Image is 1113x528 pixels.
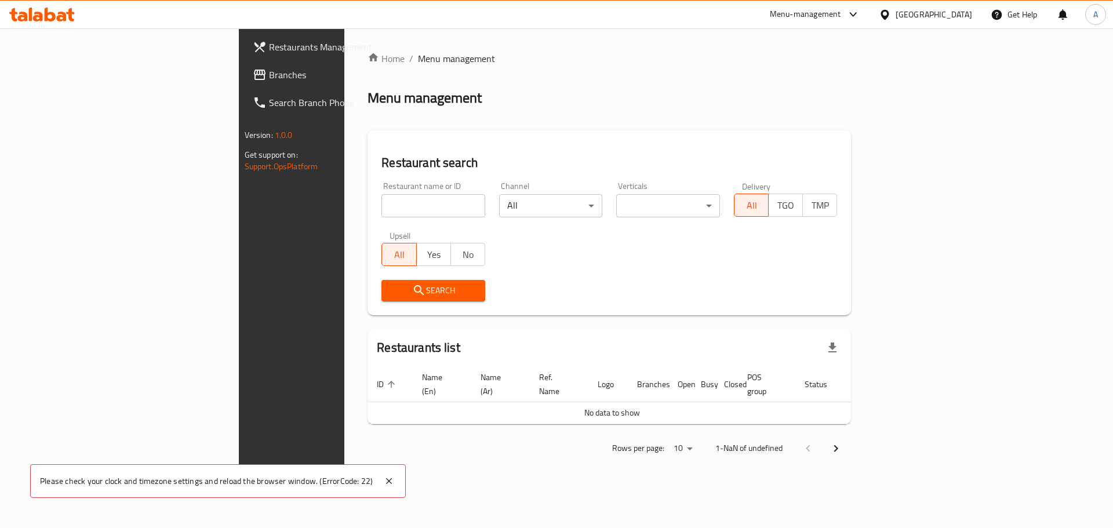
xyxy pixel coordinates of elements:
[734,194,769,217] button: All
[669,440,697,457] div: Rows per page:
[588,367,628,402] th: Logo
[245,159,318,174] a: Support.OpsPlatform
[275,128,293,143] span: 1.0.0
[773,197,798,214] span: TGO
[381,243,416,266] button: All
[770,8,841,21] div: Menu-management
[416,243,451,266] button: Yes
[628,367,668,402] th: Branches
[243,33,425,61] a: Restaurants Management
[481,370,516,398] span: Name (Ar)
[802,194,837,217] button: TMP
[450,243,485,266] button: No
[539,370,574,398] span: Ref. Name
[768,194,803,217] button: TGO
[243,89,425,116] a: Search Branch Phone
[616,194,720,217] div: ​
[269,96,416,110] span: Search Branch Phone
[243,61,425,89] a: Branches
[808,197,832,214] span: TMP
[422,370,457,398] span: Name (En)
[742,182,771,190] label: Delivery
[368,52,851,65] nav: breadcrumb
[1093,8,1098,21] span: A
[391,283,476,298] span: Search
[819,334,846,362] div: Export file
[381,280,485,301] button: Search
[387,246,412,263] span: All
[822,435,850,463] button: Next page
[377,339,460,356] h2: Restaurants list
[692,367,715,402] th: Busy
[456,246,481,263] span: No
[40,474,373,488] p: Please check your clock and timezone settings and reload the browser window. (ErrorCode: 22)
[668,367,692,402] th: Open
[381,194,485,217] input: Search for restaurant name or ID..
[584,405,640,420] span: No data to show
[381,154,837,172] h2: Restaurant search
[269,68,416,82] span: Branches
[418,52,495,65] span: Menu management
[368,89,482,107] h2: Menu management
[245,147,298,162] span: Get support on:
[368,367,896,424] table: enhanced table
[805,377,842,391] span: Status
[421,246,446,263] span: Yes
[269,40,416,54] span: Restaurants Management
[739,197,764,214] span: All
[715,367,738,402] th: Closed
[896,8,972,21] div: [GEOGRAPHIC_DATA]
[715,441,783,456] p: 1-NaN of undefined
[390,231,411,239] label: Upsell
[747,370,781,398] span: POS group
[377,377,399,391] span: ID
[245,128,273,143] span: Version:
[499,194,603,217] div: All
[612,441,664,456] p: Rows per page:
